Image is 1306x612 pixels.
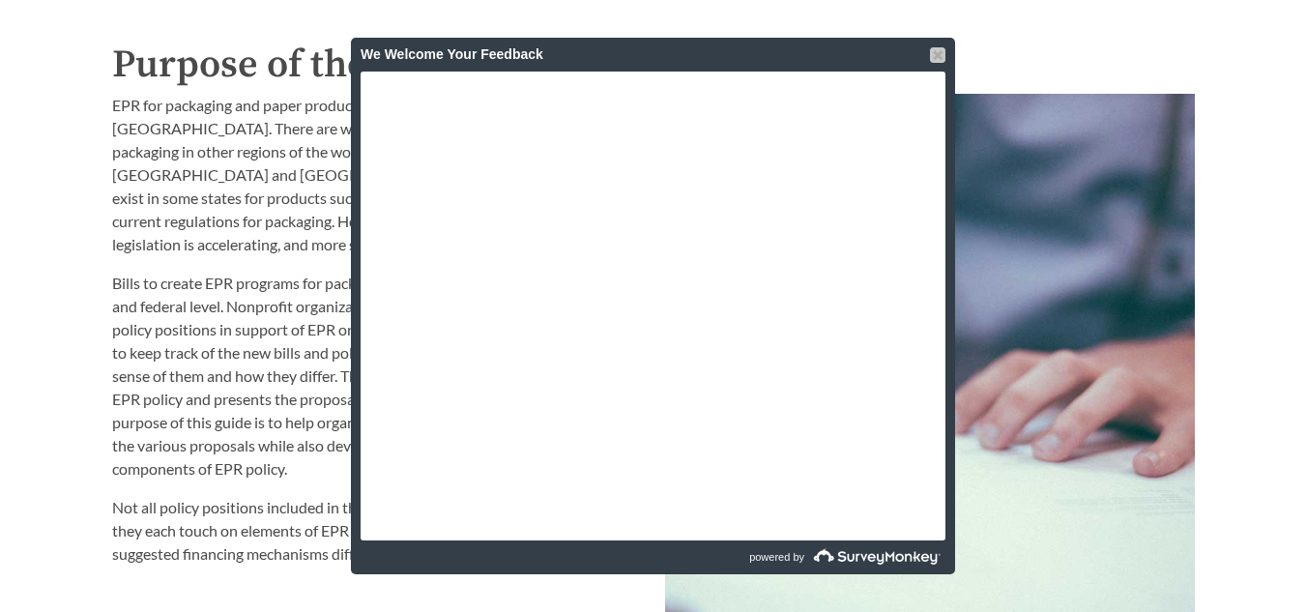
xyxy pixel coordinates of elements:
[112,36,1195,94] h2: Purpose of the Guide
[112,272,642,481] p: Bills to create EPR programs for packaging have been introduced at the state and federal level. N...
[112,496,642,566] p: Not all policy positions included in this guide explicitly reference EPR. However, they each touc...
[112,94,642,256] p: EPR for packaging and paper products is gaining attention in the [GEOGRAPHIC_DATA]. There are wel...
[655,540,945,574] a: powered by
[749,540,804,574] span: powered by
[361,38,945,72] div: We Welcome Your Feedback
